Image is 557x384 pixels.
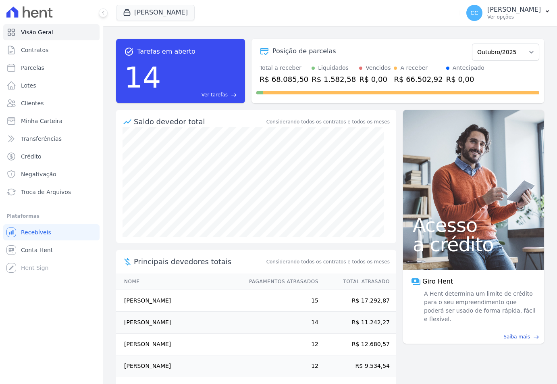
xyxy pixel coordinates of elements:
span: Acesso [413,215,534,235]
a: Negativação [3,166,100,182]
span: Minha Carteira [21,117,62,125]
span: Crédito [21,152,42,161]
div: Liquidados [318,64,349,72]
a: Parcelas [3,60,100,76]
div: R$ 1.582,58 [312,74,356,85]
div: Plataformas [6,211,96,221]
td: R$ 17.292,87 [319,290,396,312]
div: R$ 68.085,50 [260,74,308,85]
div: Antecipado [453,64,484,72]
a: Visão Geral [3,24,100,40]
a: Contratos [3,42,100,58]
span: east [231,92,237,98]
a: Ver tarefas east [164,91,237,98]
span: east [533,334,539,340]
a: Recebíveis [3,224,100,240]
span: Saiba mais [503,333,530,340]
td: R$ 11.242,27 [319,312,396,334]
div: Posição de parcelas [272,46,336,56]
td: [PERSON_NAME] [116,312,241,334]
div: Considerando todos os contratos e todos os meses [266,118,390,125]
td: [PERSON_NAME] [116,355,241,377]
button: CC [PERSON_NAME] Ver opções [460,2,557,24]
div: R$ 0,00 [359,74,391,85]
a: Transferências [3,131,100,147]
span: Clientes [21,99,44,107]
a: Crédito [3,148,100,165]
div: R$ 66.502,92 [394,74,443,85]
button: [PERSON_NAME] [116,5,195,20]
span: Principais devedores totais [134,256,265,267]
span: Transferências [21,135,62,143]
div: A receber [400,64,428,72]
span: task_alt [124,47,134,56]
div: Total a receber [260,64,308,72]
div: 14 [124,56,161,98]
span: Lotes [21,81,36,90]
a: Conta Hent [3,242,100,258]
span: Considerando todos os contratos e todos os meses [266,258,390,265]
p: Ver opções [487,14,541,20]
td: [PERSON_NAME] [116,290,241,312]
span: Negativação [21,170,56,178]
span: A Hent determina um limite de crédito para o seu empreendimento que poderá ser usado de forma ráp... [422,290,536,323]
td: 12 [241,334,319,355]
span: Recebíveis [21,228,51,236]
span: Tarefas em aberto [137,47,195,56]
td: R$ 12.680,57 [319,334,396,355]
div: Vencidos [366,64,391,72]
td: R$ 9.534,54 [319,355,396,377]
td: 12 [241,355,319,377]
span: Ver tarefas [202,91,228,98]
span: Contratos [21,46,48,54]
span: a crédito [413,235,534,254]
span: Parcelas [21,64,44,72]
td: 14 [241,312,319,334]
td: [PERSON_NAME] [116,334,241,355]
div: Saldo devedor total [134,116,265,127]
a: Minha Carteira [3,113,100,129]
span: Conta Hent [21,246,53,254]
span: Giro Hent [422,277,453,286]
a: Saiba mais east [408,333,539,340]
span: CC [470,10,478,16]
div: R$ 0,00 [446,74,484,85]
th: Total Atrasado [319,273,396,290]
th: Nome [116,273,241,290]
a: Troca de Arquivos [3,184,100,200]
a: Clientes [3,95,100,111]
a: Lotes [3,77,100,94]
p: [PERSON_NAME] [487,6,541,14]
th: Pagamentos Atrasados [241,273,319,290]
span: Troca de Arquivos [21,188,71,196]
span: Visão Geral [21,28,53,36]
td: 15 [241,290,319,312]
